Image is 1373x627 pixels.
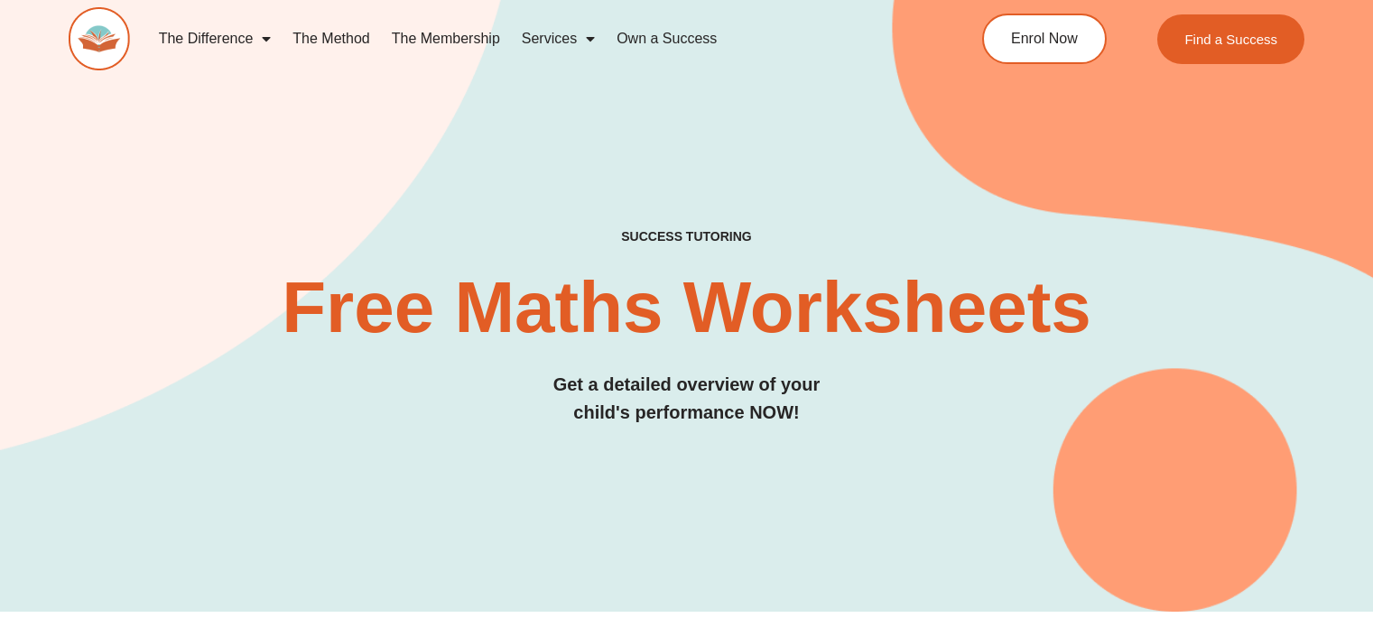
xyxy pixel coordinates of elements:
[69,229,1304,244] h4: SUCCESS TUTORING​
[381,18,511,60] a: The Membership
[282,18,380,60] a: The Method
[69,272,1304,344] h2: Free Maths Worksheets​
[606,18,728,60] a: Own a Success
[148,18,912,60] nav: Menu
[1184,32,1277,46] span: Find a Success
[982,14,1107,64] a: Enrol Now
[69,371,1304,427] h3: Get a detailed overview of your child's performance NOW!
[148,18,283,60] a: The Difference
[1157,14,1304,64] a: Find a Success
[1011,32,1078,46] span: Enrol Now
[511,18,606,60] a: Services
